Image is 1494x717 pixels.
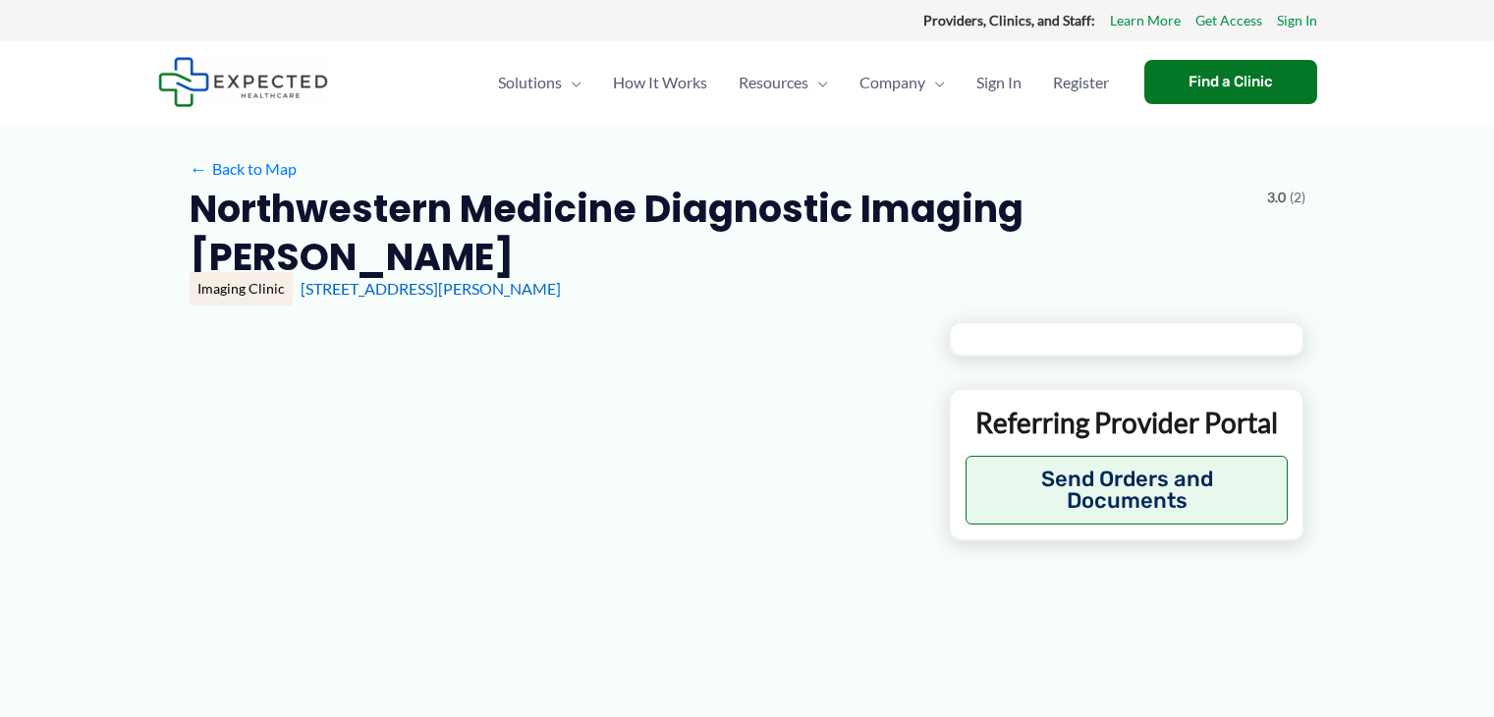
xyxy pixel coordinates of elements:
a: ←Back to Map [190,154,297,184]
span: Company [859,48,925,117]
span: (2) [1290,185,1305,210]
span: Register [1053,48,1109,117]
a: Find a Clinic [1144,60,1317,104]
a: CompanyMenu Toggle [844,48,961,117]
a: Register [1037,48,1125,117]
span: 3.0 [1267,185,1286,210]
span: Menu Toggle [808,48,828,117]
span: Sign In [976,48,1022,117]
img: Expected Healthcare Logo - side, dark font, small [158,57,328,107]
strong: Providers, Clinics, and Staff: [923,12,1095,28]
a: Get Access [1195,8,1262,33]
a: Learn More [1110,8,1181,33]
a: ResourcesMenu Toggle [723,48,844,117]
nav: Primary Site Navigation [482,48,1125,117]
a: Sign In [1277,8,1317,33]
span: Menu Toggle [562,48,581,117]
p: Referring Provider Portal [966,405,1289,440]
a: How It Works [597,48,723,117]
span: ← [190,159,208,178]
span: Solutions [498,48,562,117]
a: [STREET_ADDRESS][PERSON_NAME] [301,279,561,298]
span: How It Works [613,48,707,117]
div: Imaging Clinic [190,272,293,305]
span: Menu Toggle [925,48,945,117]
a: SolutionsMenu Toggle [482,48,597,117]
span: Resources [739,48,808,117]
button: Send Orders and Documents [966,456,1289,524]
a: Sign In [961,48,1037,117]
h2: Northwestern Medicine Diagnostic Imaging [PERSON_NAME] [190,185,1251,282]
